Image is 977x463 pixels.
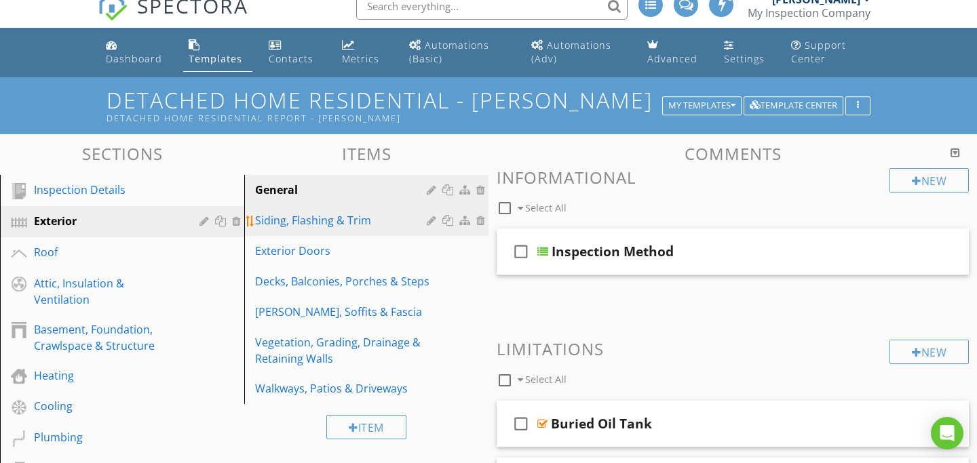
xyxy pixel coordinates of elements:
[255,304,431,320] div: [PERSON_NAME], Soffits & Fascia
[255,380,431,397] div: Walkways, Patios & Driveways
[34,213,180,229] div: Exterior
[34,182,180,198] div: Inspection Details
[552,243,674,260] div: Inspection Method
[525,373,567,386] span: Select All
[889,168,969,193] div: New
[107,88,870,123] h1: Detached Home Residential - [PERSON_NAME]
[642,33,708,72] a: Advanced
[189,52,242,65] div: Templates
[404,33,515,72] a: Automations (Basic)
[409,39,489,65] div: Automations (Basic)
[668,101,735,110] div: My Templates
[255,243,431,259] div: Exterior Doors
[107,113,667,123] div: Detached Home Residential Report - [PERSON_NAME]
[525,201,567,214] span: Select All
[255,212,431,228] div: Siding, Flashing & Trim
[269,52,313,65] div: Contacts
[551,416,652,432] div: Buried Oil Tank
[34,398,180,414] div: Cooling
[34,367,180,384] div: Heating
[337,33,393,72] a: Metrics
[497,340,969,358] h3: Limitations
[719,33,775,72] a: Settings
[662,96,742,115] button: My Templates
[750,101,837,110] div: Template Center
[510,407,532,440] i: check_box_outline_blank
[255,182,431,198] div: General
[748,6,870,20] div: My Inspection Company
[34,429,180,445] div: Plumbing
[34,275,180,308] div: Attic, Insulation & Ventilation
[744,98,843,110] a: Template Center
[724,52,765,65] div: Settings
[255,273,431,289] div: Decks, Balconies, Porches & Steps
[263,33,326,72] a: Contacts
[342,52,379,65] div: Metrics
[510,235,532,268] i: check_box_outline_blank
[744,96,843,115] button: Template Center
[106,52,162,65] div: Dashboard
[647,52,697,65] div: Advanced
[791,39,846,65] div: Support Center
[931,417,963,449] div: Open Intercom Messenger
[100,33,172,72] a: Dashboard
[531,39,611,65] div: Automations (Adv)
[34,244,180,260] div: Roof
[786,33,877,72] a: Support Center
[326,415,406,439] div: Item
[889,340,969,364] div: New
[183,33,252,72] a: Templates
[497,144,969,163] h3: Comments
[497,168,969,186] h3: Informational
[34,321,180,354] div: Basement, Foundation, Crawlspace & Structure
[244,144,488,163] h3: Items
[255,334,431,367] div: Vegetation, Grading, Drainage & Retaining Walls
[526,33,631,72] a: Automations (Advanced)
[98,3,248,31] a: SPECTORA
